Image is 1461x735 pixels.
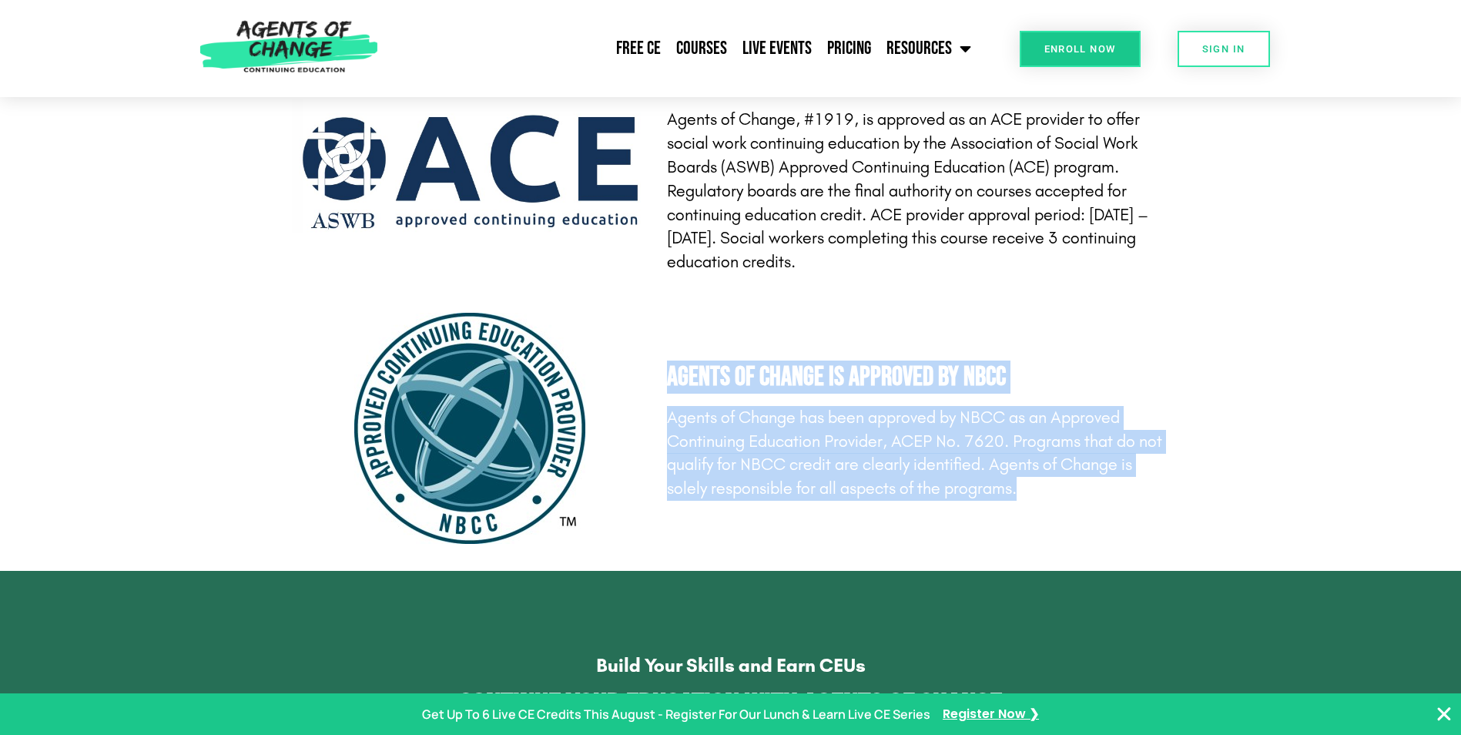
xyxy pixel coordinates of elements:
h4: Agents of Change is Approved by NBCC [667,364,1170,391]
a: Resources [879,29,979,68]
span: Enroll Now [1044,44,1116,54]
a: Enroll Now [1020,31,1141,67]
a: Free CE [608,29,669,68]
h2: Continue Your Education with Agents of Change [85,690,1376,725]
h4: Build Your Skills and Earn CEUs [85,656,1376,675]
a: Live Events [735,29,819,68]
a: Courses [669,29,735,68]
button: Close Banner [1435,705,1453,723]
p: Agents of Change has been approved by NBCC as an Approved Continuing Education Provider, ACEP No.... [667,406,1170,501]
span: SIGN IN [1202,44,1245,54]
p: Get Up To 6 Live CE Credits This August - Register For Our Lunch & Learn Live CE Series [422,703,930,726]
p: Agents of Change, #1919, is approved as an ACE provider to offer social work continuing education... [667,108,1170,274]
a: Register Now ❯ [943,703,1039,726]
nav: Menu [386,29,979,68]
a: Pricing [819,29,879,68]
a: SIGN IN [1178,31,1270,67]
